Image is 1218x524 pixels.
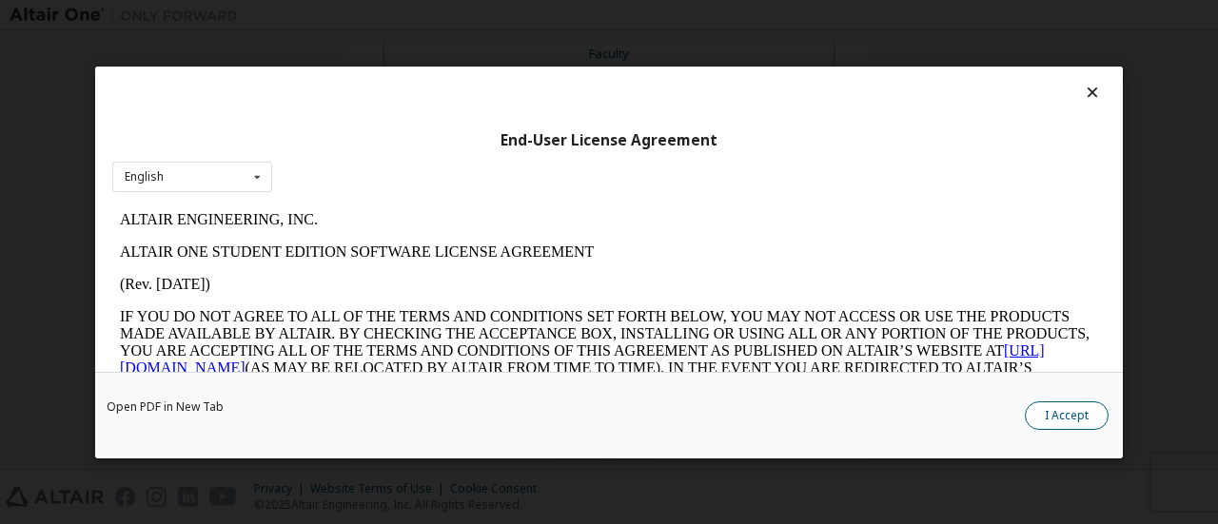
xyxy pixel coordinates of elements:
p: (Rev. [DATE]) [8,72,986,89]
div: English [125,171,164,183]
div: End-User License Agreement [112,130,1106,149]
p: ALTAIR ONE STUDENT EDITION SOFTWARE LICENSE AGREEMENT [8,40,986,57]
a: [URL][DOMAIN_NAME] [8,139,933,172]
button: I Accept [1025,400,1109,429]
p: ALTAIR ENGINEERING, INC. [8,8,986,25]
a: Open PDF in New Tab [107,400,224,412]
p: IF YOU DO NOT AGREE TO ALL OF THE TERMS AND CONDITIONS SET FORTH BELOW, YOU MAY NOT ACCESS OR USE... [8,105,986,242]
